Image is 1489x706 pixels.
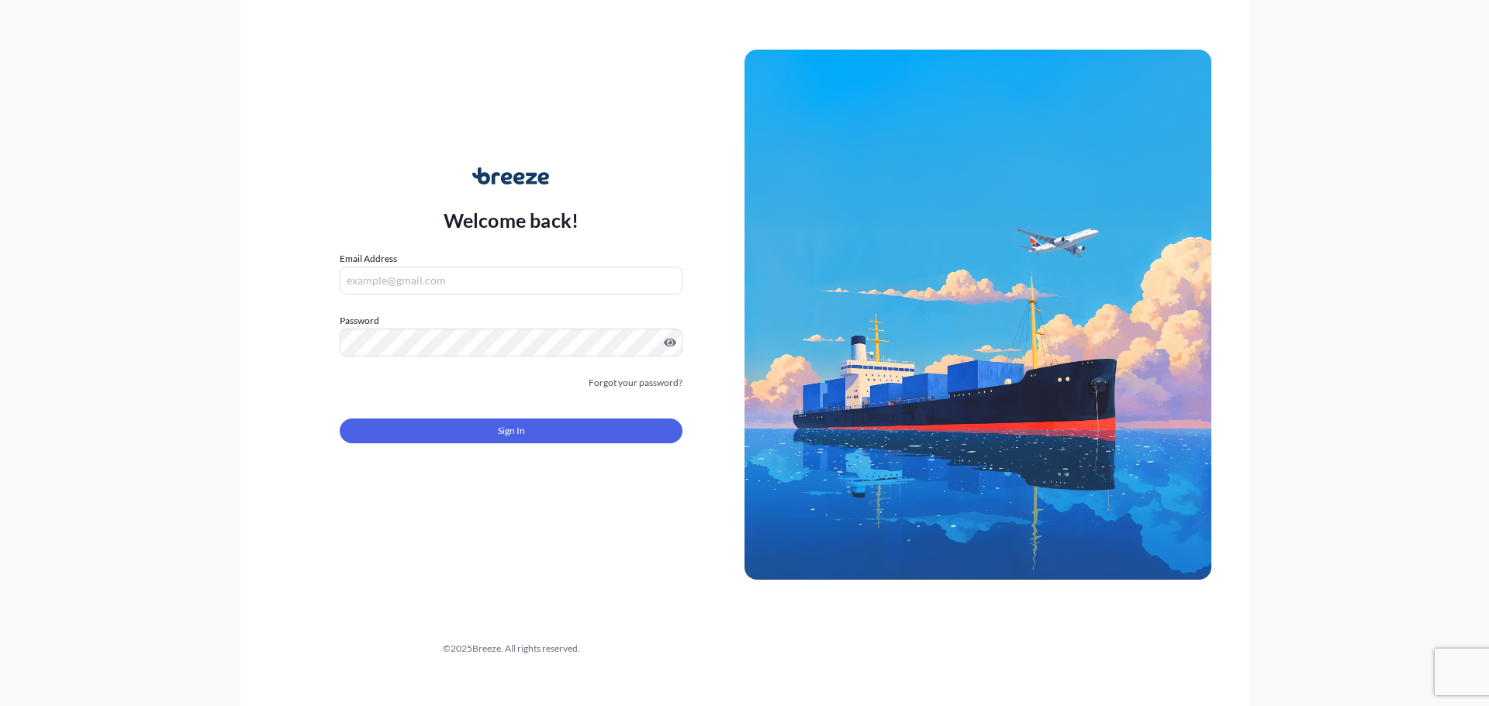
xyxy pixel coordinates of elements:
div: © 2025 Breeze. All rights reserved. [278,641,744,656]
label: Email Address [340,251,397,267]
button: Sign In [340,418,682,443]
p: Welcome back! [444,208,579,232]
span: Sign In [498,423,525,439]
label: Password [340,313,682,329]
input: example@gmail.com [340,267,682,294]
a: Forgot your password? [589,375,682,391]
img: Ship illustration [744,50,1211,580]
button: Show password [664,336,676,349]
